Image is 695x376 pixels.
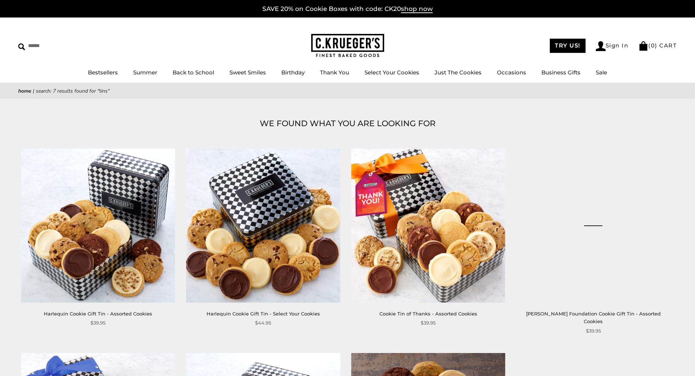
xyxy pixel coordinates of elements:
[229,69,266,76] a: Sweet Smiles
[421,319,436,327] span: $39.95
[255,319,271,327] span: $44.95
[88,69,118,76] a: Bestsellers
[364,69,419,76] a: Select Your Cookies
[516,148,670,302] a: Michael J. Fox Foundation Cookie Gift Tin - Assorted Cookies
[281,69,305,76] a: Birthday
[206,311,320,317] a: Harlequin Cookie Gift Tin - Select Your Cookies
[435,69,482,76] a: Just The Cookies
[550,39,586,53] a: TRY US!
[29,117,666,130] h1: WE FOUND WHAT YOU ARE LOOKING FOR
[186,148,340,302] img: Harlequin Cookie Gift Tin - Select Your Cookies
[36,88,109,94] span: Search: 7 results found for "Tins"
[18,43,25,50] img: Search
[18,40,105,51] input: Search
[638,41,648,51] img: Bag
[638,42,677,49] a: (0) CART
[596,41,606,51] img: Account
[18,88,31,94] a: Home
[21,148,175,302] img: Harlequin Cookie Gift Tin - Assorted Cookies
[596,69,607,76] a: Sale
[596,41,629,51] a: Sign In
[18,87,677,95] nav: breadcrumbs
[586,327,601,335] span: $39.95
[262,5,433,13] a: SAVE 20% on Cookie Boxes with code: CK20shop now
[351,148,505,302] img: Cookie Tin of Thanks - Assorted Cookies
[497,69,526,76] a: Occasions
[379,311,477,317] a: Cookie Tin of Thanks - Assorted Cookies
[173,69,214,76] a: Back to School
[133,69,157,76] a: Summer
[311,34,384,58] img: C.KRUEGER'S
[44,311,152,317] a: Harlequin Cookie Gift Tin - Assorted Cookies
[651,42,655,49] span: 0
[320,69,349,76] a: Thank You
[541,69,580,76] a: Business Gifts
[33,88,34,94] span: |
[401,5,433,13] span: shop now
[526,311,661,324] a: [PERSON_NAME] Foundation Cookie Gift Tin - Assorted Cookies
[90,319,105,327] span: $39.95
